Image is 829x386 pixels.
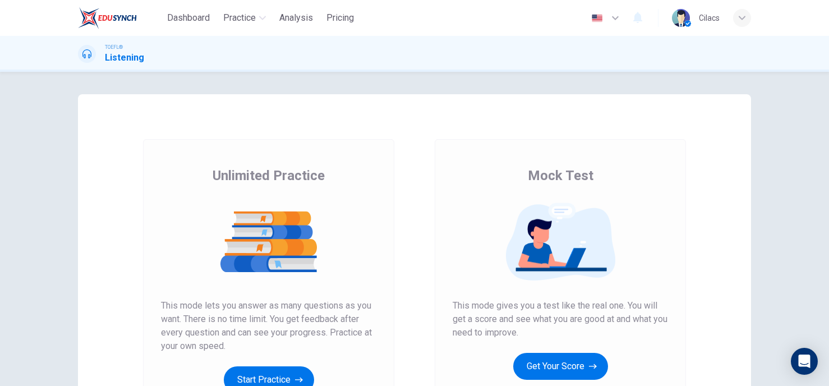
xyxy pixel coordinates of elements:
[322,8,358,28] button: Pricing
[513,353,608,380] button: Get Your Score
[161,299,376,353] span: This mode lets you answer as many questions as you want. There is no time limit. You get feedback...
[453,299,668,339] span: This mode gives you a test like the real one. You will get a score and see what you are good at a...
[105,43,123,51] span: TOEFL®
[279,11,313,25] span: Analysis
[326,11,354,25] span: Pricing
[78,7,137,29] img: EduSynch logo
[219,8,270,28] button: Practice
[167,11,210,25] span: Dashboard
[78,7,163,29] a: EduSynch logo
[105,51,144,65] h1: Listening
[699,11,720,25] div: Cilacs
[163,8,214,28] button: Dashboard
[275,8,317,28] button: Analysis
[672,9,690,27] img: Profile picture
[213,167,325,185] span: Unlimited Practice
[791,348,818,375] div: Open Intercom Messenger
[528,167,593,185] span: Mock Test
[590,14,604,22] img: en
[223,11,256,25] span: Practice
